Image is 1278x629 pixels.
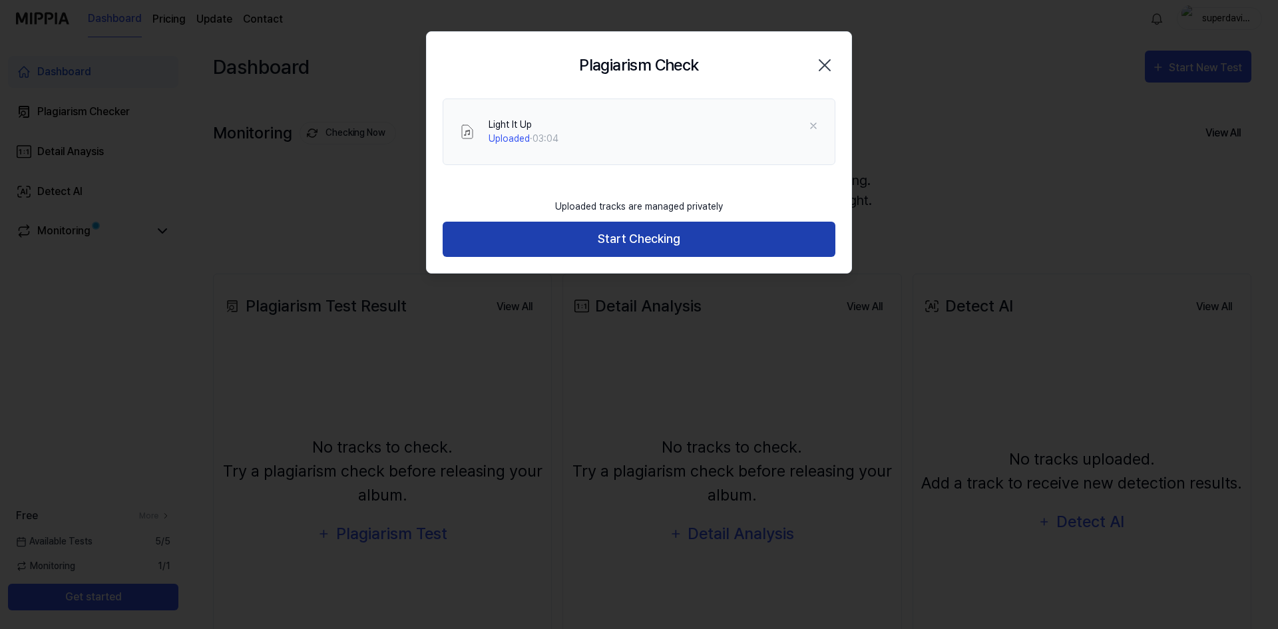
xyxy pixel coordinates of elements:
div: Uploaded tracks are managed privately [547,192,731,222]
button: Start Checking [443,222,835,257]
img: File Select [459,124,475,140]
div: Light It Up [489,118,558,132]
div: · 03:04 [489,132,558,146]
span: Uploaded [489,133,530,144]
h2: Plagiarism Check [579,53,698,77]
